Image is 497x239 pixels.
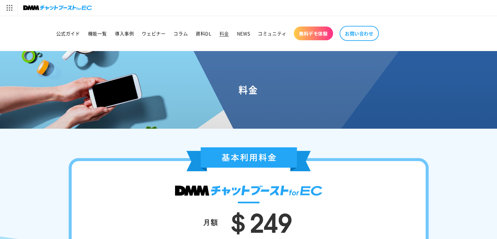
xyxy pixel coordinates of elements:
[345,30,374,36] span: お問い合わせ
[169,27,192,40] a: コラム
[294,27,333,40] a: 無料デモ体験
[173,30,188,36] span: コラム
[142,30,166,36] span: ウェビナー
[237,30,250,36] span: NEWS
[192,27,215,40] a: 資料DL
[216,27,233,40] a: 料金
[1,1,17,15] img: サービス
[138,27,169,40] a: ウェビナー
[23,3,92,12] img: チャットブーストforEC
[233,27,254,40] a: NEWS
[111,27,138,40] a: 導入事例
[84,27,111,40] a: 機能一覧
[299,30,328,36] span: 無料デモ体験
[220,30,229,36] span: 料金
[88,30,107,36] span: 機能一覧
[56,30,80,36] span: 公式ガイド
[340,26,379,41] a: お問い合わせ
[115,30,134,36] span: 導入事例
[254,27,291,40] a: コミュニティ
[203,216,218,228] div: 月額
[186,147,311,171] img: 基本利用料金
[175,186,322,196] img: DMMチャットブースト
[196,30,211,36] span: 資料DL
[8,84,489,96] h1: 料金
[258,30,287,36] span: コミュニティ
[52,27,84,40] a: 公式ガイド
